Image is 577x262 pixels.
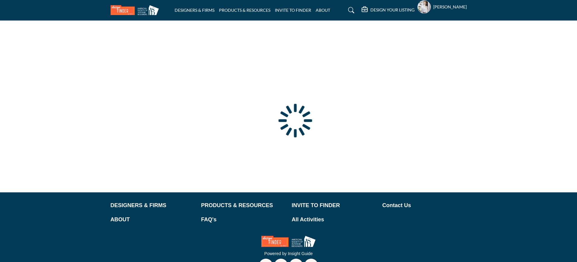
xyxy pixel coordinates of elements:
[175,8,214,13] a: DESIGNERS & FIRMS
[292,216,376,224] a: All Activities
[201,216,285,224] a: FAQ's
[275,8,311,13] a: INVITE TO FINDER
[433,4,467,10] h5: [PERSON_NAME]
[362,7,414,14] div: DESIGN YOUR LISTING
[370,7,414,13] h5: DESIGN YOUR LISTING
[382,201,467,210] a: Contact Us
[219,8,270,13] a: PRODUCTS & RESOURCES
[111,201,195,210] a: DESIGNERS & FIRMS
[316,8,330,13] a: ABOUT
[111,5,162,15] img: Site Logo
[111,216,195,224] a: ABOUT
[292,201,376,210] a: INVITE TO FINDER
[201,201,285,210] a: PRODUCTS & RESOURCES
[417,0,431,14] button: Show hide supplier dropdown
[261,236,316,247] img: No Site Logo
[342,5,358,15] a: Search
[264,251,313,256] a: Powered by Insight Guide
